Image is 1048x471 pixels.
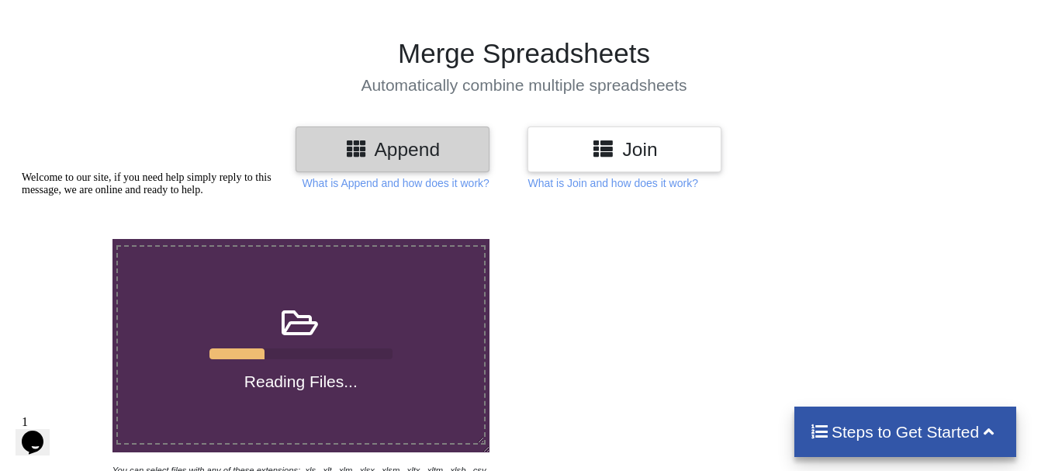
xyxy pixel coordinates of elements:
h3: Append [307,138,478,161]
iframe: chat widget [16,409,65,455]
h3: Join [539,138,710,161]
span: Welcome to our site, if you need help simply reply to this message, we are online and ready to help. [6,6,256,30]
iframe: chat widget [16,165,295,401]
h4: Reading Files... [118,372,484,391]
div: Welcome to our site, if you need help simply reply to this message, we are online and ready to help. [6,6,285,31]
h4: Steps to Get Started [810,422,1001,442]
p: What is Append and how does it work? [303,175,489,191]
p: What is Join and how does it work? [527,175,697,191]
